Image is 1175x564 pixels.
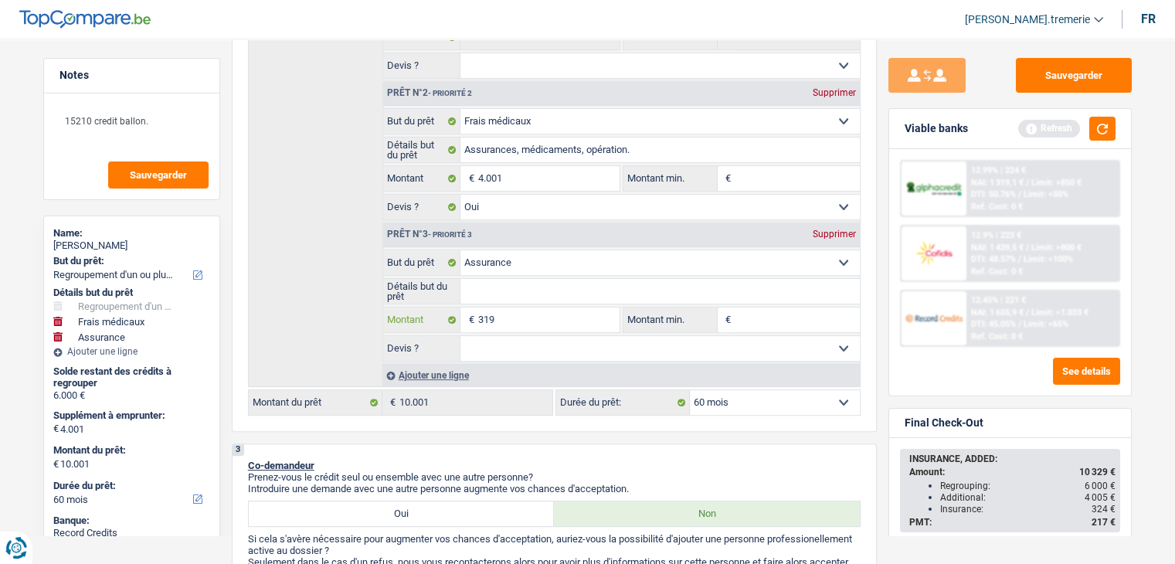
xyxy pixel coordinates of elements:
[1053,358,1120,385] button: See details
[971,230,1021,240] div: 12.9% | 223 €
[53,227,210,240] div: Name:
[1079,467,1116,477] span: 10 329 €
[1024,319,1068,329] span: Limit: <65%
[53,458,59,471] span: €
[1092,517,1116,528] span: 217 €
[53,480,207,492] label: Durée du prêt:
[965,13,1090,26] span: [PERSON_NAME].tremerie
[53,389,210,402] div: 6.000 €
[428,89,472,97] span: - Priorité 2
[460,307,477,332] span: €
[1092,504,1116,515] span: 324 €
[940,504,1116,515] div: Insurance:
[1031,243,1082,253] span: Limit: >800 €
[383,88,476,98] div: Prêt n°2
[718,307,735,332] span: €
[971,307,1024,318] span: NAI: 1 655,9 €
[1031,178,1082,188] span: Limit: >850 €
[59,69,204,82] h5: Notes
[19,10,151,29] img: TopCompare Logo
[249,501,555,526] label: Oui
[971,267,1023,277] div: Ref. Cost: 0 €
[905,122,968,135] div: Viable banks
[53,240,210,252] div: [PERSON_NAME]
[383,53,461,78] label: Devis ?
[971,331,1023,341] div: Ref. Cost: 0 €
[233,444,244,456] div: 3
[971,178,1024,188] span: NAI: 1 319,1 €
[383,336,461,361] label: Devis ?
[108,161,209,189] button: Sauvegarder
[248,460,314,471] span: Co-demandeur
[909,467,1116,477] div: Amount:
[971,189,1016,199] span: DTI: 50.76%
[556,390,690,415] label: Durée du prêt:
[383,195,461,219] label: Devis ?
[53,527,210,539] div: Record Credits
[1024,189,1068,199] span: Limit: <50%
[383,166,461,191] label: Montant
[382,390,399,415] span: €
[383,109,461,134] label: But du prêt
[718,166,735,191] span: €
[382,364,860,386] div: Ajouter une ligne
[1026,243,1029,253] span: /
[53,515,210,527] div: Banque:
[953,7,1103,32] a: [PERSON_NAME].tremerie
[971,254,1016,264] span: DTI: 48.57%
[971,165,1026,175] div: 12.99% | 224 €
[248,471,861,483] p: Prenez-vous le crédit seul ou ensemble avec une autre personne?
[971,243,1024,253] span: NAI: 1 439,5 €
[809,229,860,239] div: Supprimer
[940,492,1116,503] div: Additional:
[1018,254,1021,264] span: /
[248,533,861,556] p: Si cela s'avère nécessaire pour augmenter vos chances d'acceptation, auriez-vous la possibilité d...
[53,423,59,435] span: €
[1085,481,1116,491] span: 6 000 €
[383,138,461,162] label: Détails but du prêt
[809,88,860,97] div: Supprimer
[1018,120,1080,137] div: Refresh
[940,481,1116,491] div: Regrouping:
[460,166,477,191] span: €
[1018,189,1021,199] span: /
[383,229,476,240] div: Prêt n°3
[623,166,718,191] label: Montant min.
[971,295,1026,305] div: 12.45% | 221 €
[53,444,207,457] label: Montant du prêt:
[909,517,1116,528] div: PMT:
[1085,492,1116,503] span: 4 005 €
[1141,12,1156,26] div: fr
[1026,307,1029,318] span: /
[53,255,207,267] label: But du prêt:
[249,390,382,415] label: Montant du prêt
[383,250,461,275] label: But du prêt
[1024,254,1073,264] span: Limit: <100%
[909,454,1116,464] div: INSURANCE, ADDED:
[53,346,210,357] div: Ajouter une ligne
[905,304,963,332] img: Record Credits
[130,170,187,180] span: Sauvegarder
[905,416,983,430] div: Final Check-Out
[554,501,860,526] label: Non
[53,409,207,422] label: Supplément à emprunter:
[623,307,718,332] label: Montant min.
[1026,178,1029,188] span: /
[383,279,461,304] label: Détails but du prêt
[905,180,963,198] img: AlphaCredit
[971,202,1023,212] div: Ref. Cost: 0 €
[53,365,210,389] div: Solde restant des crédits à regrouper
[53,287,210,299] div: Détails but du prêt
[971,319,1016,329] span: DTI: 45.05%
[1016,58,1132,93] button: Sauvegarder
[248,483,861,494] p: Introduire une demande avec une autre personne augmente vos chances d'acceptation.
[428,230,472,239] span: - Priorité 3
[905,239,963,267] img: Cofidis
[383,307,461,332] label: Montant
[1031,307,1088,318] span: Limit: >1.033 €
[1018,319,1021,329] span: /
